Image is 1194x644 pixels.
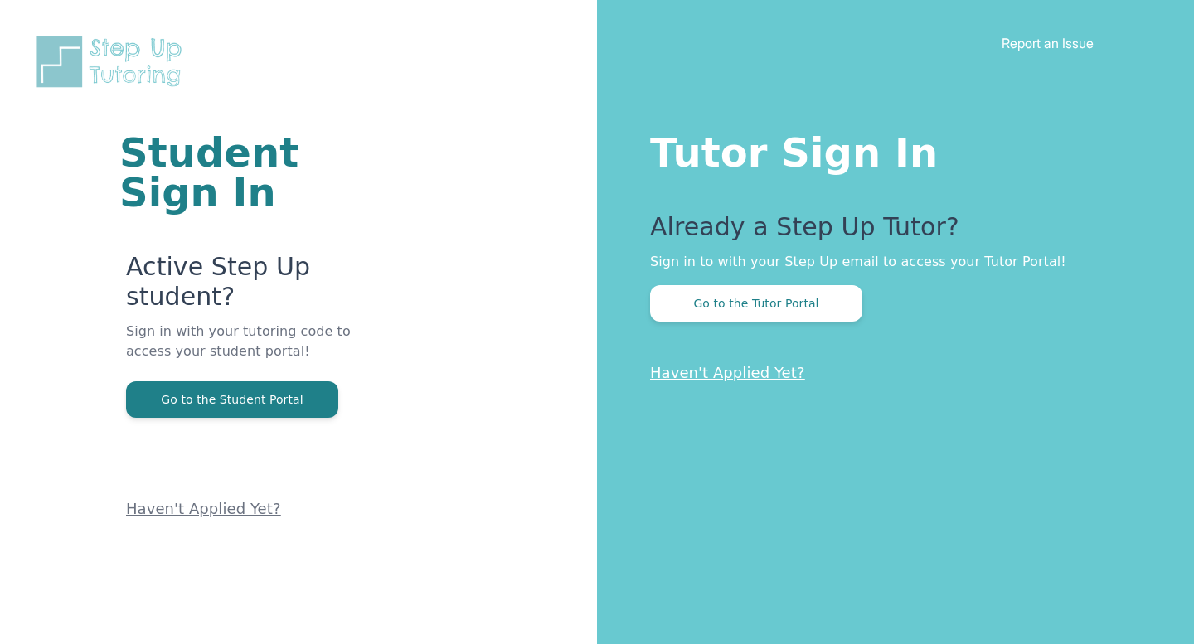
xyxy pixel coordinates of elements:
h1: Tutor Sign In [650,126,1128,172]
button: Go to the Student Portal [126,381,338,418]
a: Haven't Applied Yet? [650,364,805,381]
p: Active Step Up student? [126,252,398,322]
a: Haven't Applied Yet? [126,500,281,517]
button: Go to the Tutor Portal [650,285,862,322]
p: Sign in with your tutoring code to access your student portal! [126,322,398,381]
a: Go to the Student Portal [126,391,338,407]
img: Step Up Tutoring horizontal logo [33,33,192,90]
p: Already a Step Up Tutor? [650,212,1128,252]
a: Report an Issue [1002,35,1094,51]
h1: Student Sign In [119,133,398,212]
a: Go to the Tutor Portal [650,295,862,311]
p: Sign in to with your Step Up email to access your Tutor Portal! [650,252,1128,272]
